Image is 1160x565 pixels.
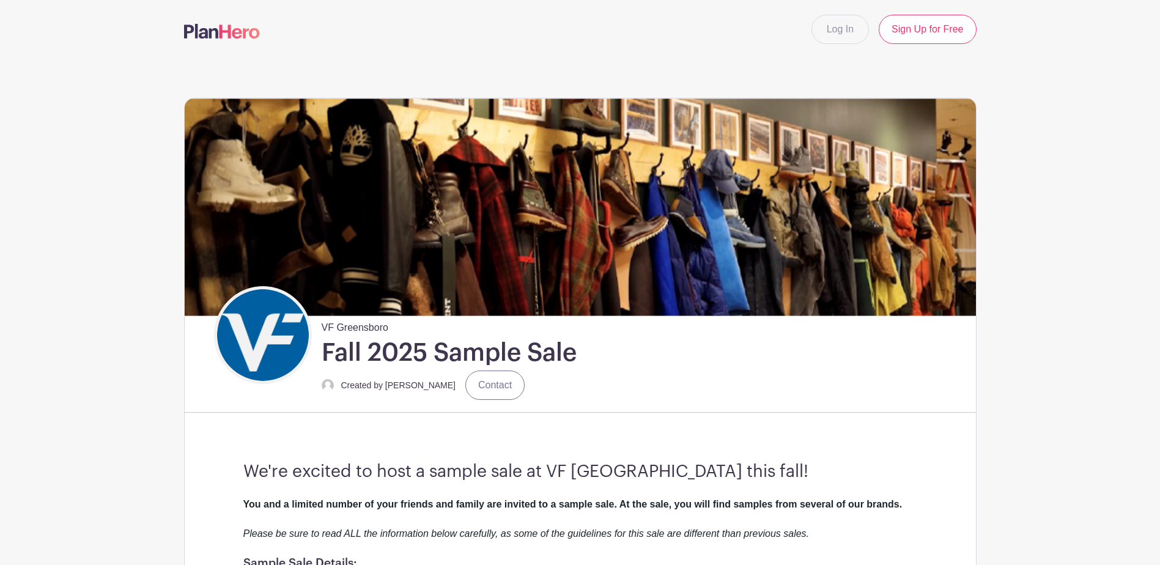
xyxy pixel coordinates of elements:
a: Contact [465,371,525,400]
strong: You and a limited number of your friends and family are invited to a sample sale. At the sale, yo... [243,499,903,509]
h1: Fall 2025 Sample Sale [322,338,577,368]
img: VF_Icon_FullColor_CMYK-small.png [217,289,309,381]
img: logo-507f7623f17ff9eddc593b1ce0a138ce2505c220e1c5a4e2b4648c50719b7d32.svg [184,24,260,39]
img: default-ce2991bfa6775e67f084385cd625a349d9dcbb7a52a09fb2fda1e96e2d18dcdb.png [322,379,334,391]
small: Created by [PERSON_NAME] [341,380,456,390]
span: VF Greensboro [322,316,388,335]
h3: We're excited to host a sample sale at VF [GEOGRAPHIC_DATA] this fall! [243,462,917,482]
a: Sign Up for Free [879,15,976,44]
em: Please be sure to read ALL the information below carefully, as some of the guidelines for this sa... [243,528,810,539]
img: Sample%20Sale.png [185,98,976,316]
a: Log In [811,15,869,44]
